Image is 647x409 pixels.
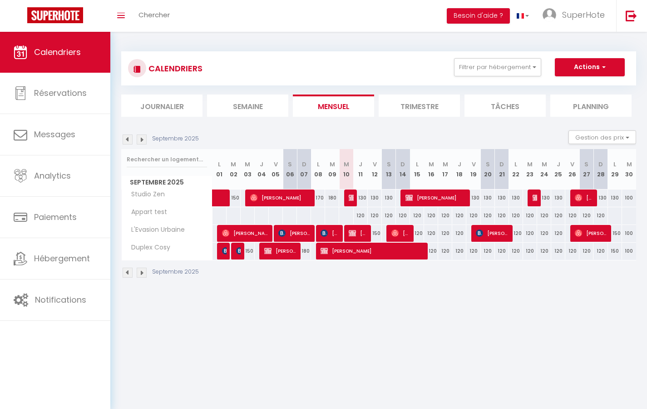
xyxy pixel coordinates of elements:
th: 18 [452,149,466,190]
div: 180 [297,243,311,259]
th: 22 [509,149,523,190]
th: 01 [212,149,227,190]
div: 120 [452,207,466,224]
div: 120 [354,207,368,224]
div: 120 [593,243,607,259]
th: 17 [438,149,452,190]
div: 120 [593,207,607,224]
li: Mensuel [293,95,374,117]
div: 130 [593,190,607,206]
span: Analytics [34,170,71,181]
abbr: S [387,160,391,169]
button: Ouvrir le widget de chat LiveChat [7,4,35,31]
div: 130 [495,190,509,206]
div: 120 [551,207,565,224]
abbr: M [245,160,250,169]
th: 27 [579,149,593,190]
th: 30 [622,149,636,190]
th: 09 [325,149,339,190]
div: 120 [523,243,537,259]
abbr: L [514,160,517,169]
div: 130 [368,190,382,206]
abbr: L [317,160,320,169]
th: 16 [424,149,438,190]
th: 05 [269,149,283,190]
span: Notifications [35,294,86,305]
span: [PERSON_NAME] [575,189,593,206]
abbr: M [429,160,434,169]
th: 06 [283,149,297,190]
span: L'Evasion Urbaine [123,225,187,235]
div: 120 [410,207,424,224]
p: Septembre 2025 [152,135,199,143]
div: 100 [622,243,636,259]
th: 04 [255,149,269,190]
li: Planning [550,95,632,117]
span: [PERSON_NAME] [321,224,339,242]
div: 120 [481,207,495,224]
div: 120 [495,243,509,259]
span: [PERSON_NAME] [236,242,241,259]
div: 130 [481,190,495,206]
abbr: D [598,160,603,169]
div: 130 [537,190,551,206]
th: 29 [608,149,622,190]
th: 15 [410,149,424,190]
abbr: M [443,160,448,169]
div: 120 [466,243,480,259]
abbr: J [260,160,263,169]
div: 120 [481,243,495,259]
div: 130 [382,190,396,206]
div: 150 [368,225,382,242]
div: 170 [311,190,325,206]
img: Super Booking [27,7,83,23]
div: 120 [537,243,551,259]
abbr: S [288,160,292,169]
div: 130 [509,190,523,206]
li: Semaine [207,95,288,117]
abbr: D [499,160,504,169]
div: 120 [466,207,480,224]
th: 28 [593,149,607,190]
div: 120 [551,243,565,259]
abbr: V [274,160,278,169]
abbr: V [570,160,574,169]
abbr: J [359,160,362,169]
span: Chercher [138,10,170,20]
abbr: M [527,160,533,169]
abbr: D [302,160,306,169]
div: 120 [438,243,452,259]
div: 130 [466,190,480,206]
div: 120 [495,207,509,224]
abbr: D [400,160,405,169]
span: [PERSON_NAME] [222,224,269,242]
span: [PERSON_NAME] [349,224,367,242]
span: Patureau Léa [222,242,227,259]
div: 150 [608,243,622,259]
th: 21 [495,149,509,190]
div: 120 [410,225,424,242]
button: Filtrer par hébergement [454,58,541,76]
abbr: M [344,160,349,169]
li: Trimestre [379,95,460,117]
abbr: L [416,160,419,169]
abbr: S [584,160,588,169]
th: 12 [368,149,382,190]
th: 24 [537,149,551,190]
abbr: V [472,160,476,169]
div: 120 [537,207,551,224]
span: Calendriers [34,46,81,58]
div: 120 [579,207,593,224]
abbr: L [218,160,221,169]
span: SuperHote [562,9,605,20]
abbr: M [542,160,547,169]
div: 120 [424,207,438,224]
span: [PERSON_NAME] [405,189,466,206]
div: 150 [241,243,255,259]
li: Journalier [121,95,202,117]
th: 19 [466,149,480,190]
span: Messages [34,129,75,140]
th: 03 [241,149,255,190]
img: ... [543,8,556,22]
span: Duplex Cosy [123,243,173,253]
